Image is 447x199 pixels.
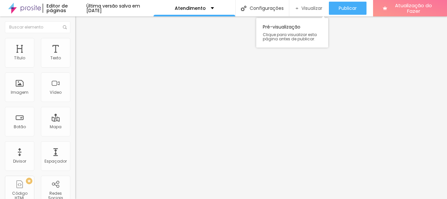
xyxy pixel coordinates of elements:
font: Divisor [13,158,26,164]
font: Texto [50,55,61,61]
button: Visualizar [289,2,329,15]
iframe: Editor [75,16,447,199]
font: Mapa [50,124,62,129]
font: Pré-visualização [263,24,300,30]
font: Última versão salva em [DATE] [86,3,140,14]
font: Imagem [11,90,28,95]
input: Buscar elemento [5,21,70,33]
font: Configurações [250,5,284,11]
font: Clique para visualizar esta página antes de publicar. [263,32,317,42]
font: Publicar [339,5,357,11]
font: Botão [14,124,26,129]
img: view-1.svg [296,6,298,11]
font: Visualizar [301,5,322,11]
img: Ícone [63,25,67,29]
font: Atendimento [175,5,206,11]
font: Título [14,55,25,61]
font: Espaçador [45,158,67,164]
button: Publicar [329,2,367,15]
font: Editor de páginas [46,3,68,14]
font: Vídeo [50,90,62,95]
img: Ícone [241,6,246,11]
font: Atualização do Fazer [395,2,432,14]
